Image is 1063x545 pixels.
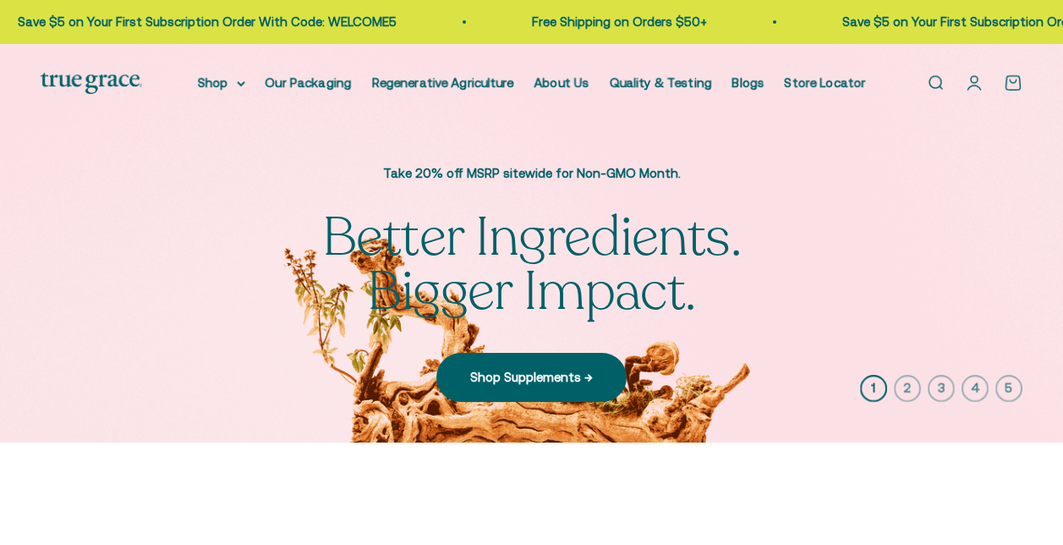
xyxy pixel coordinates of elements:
a: Store Locator [785,75,866,90]
split-lines: Better Ingredients. Bigger Impact. [322,201,741,328]
button: 1 [860,375,887,402]
a: Quality & Testing [610,75,712,90]
a: About Us [534,75,589,90]
a: Regenerative Agriculture [372,75,514,90]
a: Free Shipping on Orders $50+ [507,14,682,29]
summary: Shop [198,73,245,93]
a: Shop Supplements → [436,353,627,402]
a: Our Packaging [266,75,352,90]
button: 4 [962,375,989,402]
p: Take 20% off MSRP sitewide for Non-GMO Month. [253,163,811,184]
button: 3 [928,375,955,402]
a: Blogs [732,75,764,90]
button: 5 [995,375,1022,402]
button: 2 [894,375,921,402]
